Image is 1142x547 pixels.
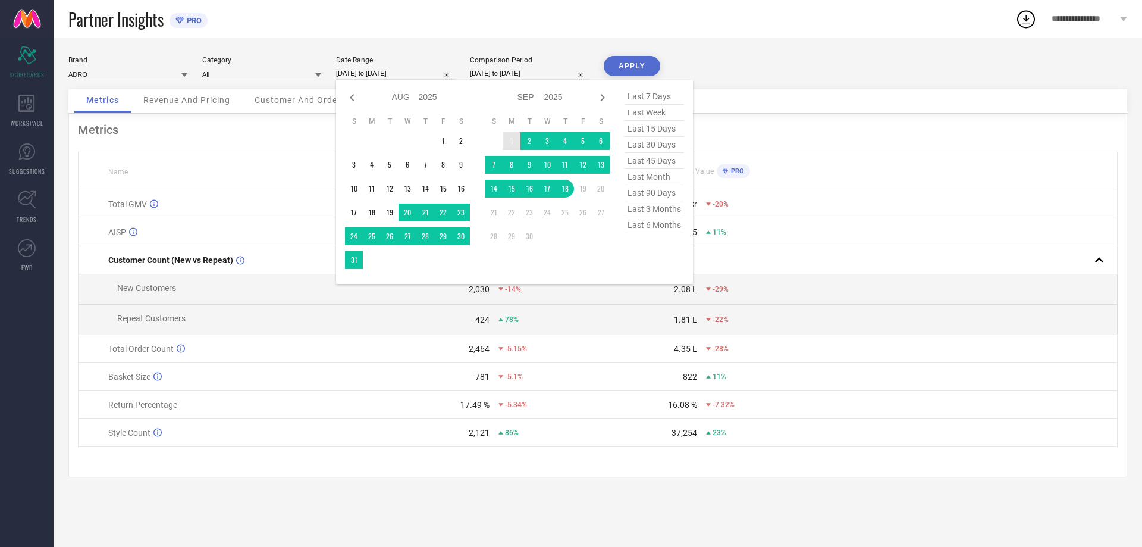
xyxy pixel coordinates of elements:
[713,228,726,236] span: 11%
[78,123,1118,137] div: Metrics
[434,204,452,221] td: Fri Aug 22 2025
[469,428,490,437] div: 2,121
[592,117,610,126] th: Saturday
[9,167,45,176] span: SUGGESTIONS
[556,132,574,150] td: Thu Sep 04 2025
[108,344,174,354] span: Total Order Count
[336,56,455,64] div: Date Range
[538,180,556,198] td: Wed Sep 17 2025
[184,16,202,25] span: PRO
[668,400,697,410] div: 16.08 %
[143,95,230,105] span: Revenue And Pricing
[595,90,610,105] div: Next month
[345,156,363,174] td: Sun Aug 03 2025
[485,227,503,245] td: Sun Sep 28 2025
[10,70,45,79] span: SCORECARDS
[452,227,470,245] td: Sat Aug 30 2025
[538,117,556,126] th: Wednesday
[503,132,520,150] td: Mon Sep 01 2025
[520,180,538,198] td: Tue Sep 16 2025
[108,199,147,209] span: Total GMV
[345,204,363,221] td: Sun Aug 17 2025
[434,132,452,150] td: Fri Aug 01 2025
[460,400,490,410] div: 17.49 %
[452,117,470,126] th: Saturday
[108,400,177,410] span: Return Percentage
[505,285,521,293] span: -14%
[672,428,697,437] div: 37,254
[485,117,503,126] th: Sunday
[416,117,434,126] th: Thursday
[713,373,726,381] span: 11%
[399,227,416,245] td: Wed Aug 27 2025
[469,285,490,294] div: 2,030
[381,117,399,126] th: Tuesday
[381,156,399,174] td: Tue Aug 05 2025
[505,373,523,381] span: -5.1%
[469,344,490,354] div: 2,464
[556,204,574,221] td: Thu Sep 25 2025
[556,156,574,174] td: Thu Sep 11 2025
[674,285,697,294] div: 2.08 L
[505,315,519,324] span: 78%
[1015,8,1037,30] div: Open download list
[505,429,519,437] span: 86%
[574,132,592,150] td: Fri Sep 05 2025
[713,345,729,353] span: -28%
[363,117,381,126] th: Monday
[399,156,416,174] td: Wed Aug 06 2025
[381,204,399,221] td: Tue Aug 19 2025
[345,117,363,126] th: Sunday
[485,156,503,174] td: Sun Sep 07 2025
[503,156,520,174] td: Mon Sep 08 2025
[485,204,503,221] td: Sun Sep 21 2025
[399,117,416,126] th: Wednesday
[399,180,416,198] td: Wed Aug 13 2025
[503,227,520,245] td: Mon Sep 29 2025
[452,156,470,174] td: Sat Aug 09 2025
[713,429,726,437] span: 23%
[503,117,520,126] th: Monday
[538,132,556,150] td: Wed Sep 03 2025
[363,227,381,245] td: Mon Aug 25 2025
[625,217,684,233] span: last 6 months
[345,227,363,245] td: Sun Aug 24 2025
[68,56,187,64] div: Brand
[470,67,589,80] input: Select comparison period
[108,227,126,237] span: AISP
[674,344,697,354] div: 4.35 L
[345,180,363,198] td: Sun Aug 10 2025
[574,204,592,221] td: Fri Sep 26 2025
[505,345,527,353] span: -5.15%
[520,204,538,221] td: Tue Sep 23 2025
[399,204,416,221] td: Wed Aug 20 2025
[538,156,556,174] td: Wed Sep 10 2025
[520,117,538,126] th: Tuesday
[434,227,452,245] td: Fri Aug 29 2025
[475,372,490,382] div: 781
[503,180,520,198] td: Mon Sep 15 2025
[11,118,43,127] span: WORKSPACE
[434,156,452,174] td: Fri Aug 08 2025
[592,132,610,150] td: Sat Sep 06 2025
[520,132,538,150] td: Tue Sep 02 2025
[452,132,470,150] td: Sat Aug 02 2025
[416,204,434,221] td: Thu Aug 21 2025
[713,401,735,409] span: -7.32%
[592,180,610,198] td: Sat Sep 20 2025
[713,315,729,324] span: -22%
[592,204,610,221] td: Sat Sep 27 2025
[625,201,684,217] span: last 3 months
[381,227,399,245] td: Tue Aug 26 2025
[434,117,452,126] th: Friday
[574,117,592,126] th: Friday
[117,283,176,293] span: New Customers
[416,180,434,198] td: Thu Aug 14 2025
[108,372,150,382] span: Basket Size
[363,180,381,198] td: Mon Aug 11 2025
[68,7,164,32] span: Partner Insights
[108,255,233,265] span: Customer Count (New vs Repeat)
[520,227,538,245] td: Tue Sep 30 2025
[475,315,490,324] div: 424
[728,167,744,175] span: PRO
